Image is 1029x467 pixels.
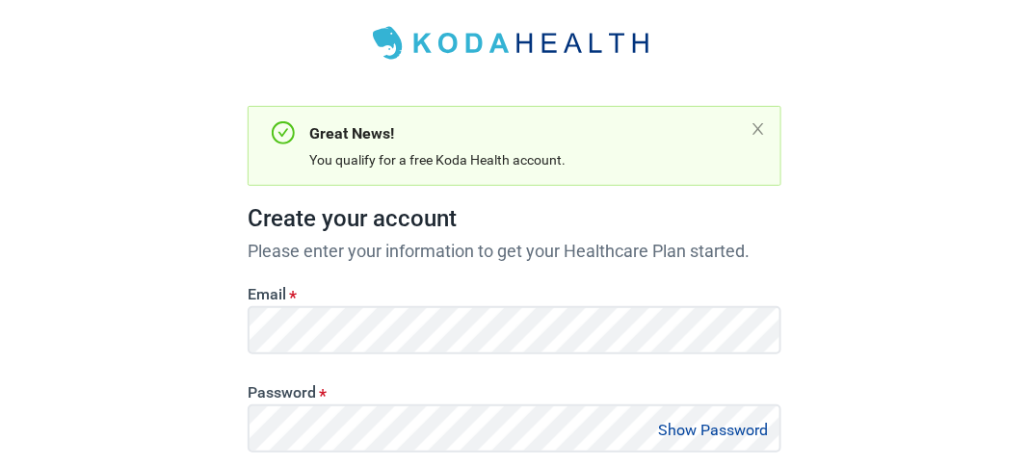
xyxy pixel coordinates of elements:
label: Email [248,285,781,303]
strong: Great News! [309,124,394,143]
div: You qualify for a free Koda Health account. [309,149,743,170]
label: Password [248,383,781,402]
button: close [751,121,766,137]
p: Please enter your information to get your Healthcare Plan started. [248,238,781,264]
button: Show Password [652,417,774,443]
img: Koda Health [360,19,669,67]
h1: Create your account [248,201,781,238]
span: check-circle [272,121,295,144]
